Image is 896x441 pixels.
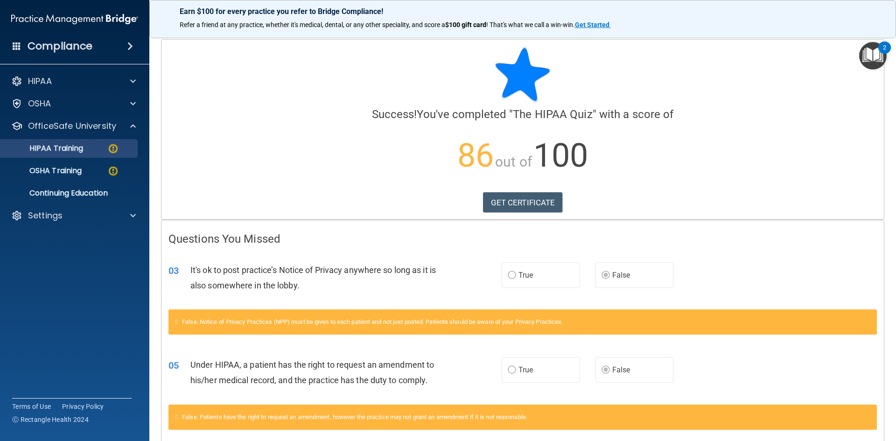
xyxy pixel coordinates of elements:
[28,120,116,132] p: OfficeSafe University
[12,415,89,424] span: Ⓒ Rectangle Health 2024
[495,47,551,103] img: blue-star-rounded.9d042014.png
[486,21,575,28] span: ! That's what we call a win-win.
[11,120,136,132] a: OfficeSafe University
[457,136,494,175] span: 86
[518,271,533,280] span: True
[859,42,887,70] button: Open Resource Center, 2 new notifications
[11,10,138,28] img: PMB logo
[11,76,136,87] a: HIPAA
[483,192,563,213] a: GET CERTIFICATE
[190,265,436,290] span: It's ok to post practice’s Notice of Privacy anywhere so long as it is also somewhere in the lobby.
[107,143,119,154] img: warning-circle.0cc9ac19.png
[28,40,92,53] h4: Compliance
[11,210,136,221] a: Settings
[190,360,434,385] span: Under HIPAA, a patient has the right to request an amendment to his/her medical record, and the p...
[602,367,610,374] input: False
[612,271,630,280] span: False
[445,21,486,28] strong: $100 gift card
[180,7,866,16] p: Earn $100 for every practice you refer to Bridge Compliance!
[62,402,104,411] a: Privacy Policy
[372,108,417,121] span: Success!
[508,272,516,279] input: True
[612,365,630,374] span: False
[6,144,83,153] p: HIPAA Training
[11,98,136,109] a: OSHA
[168,233,877,245] h4: Questions You Missed
[12,402,51,411] a: Terms of Use
[602,272,610,279] input: False
[107,165,119,177] img: warning-circle.0cc9ac19.png
[513,108,592,121] span: The HIPAA Quiz
[168,265,179,276] span: 03
[533,136,588,175] span: 100
[28,210,63,221] p: Settings
[182,413,527,420] span: False. Patients have the right to request an amendment, however the practice may not grant an ame...
[168,360,179,371] span: 05
[6,166,82,175] p: OSHA Training
[28,76,52,87] p: HIPAA
[495,154,532,170] span: out of
[182,318,563,325] span: False. Notice of Privacy Practices (NPP) must be given to each patient and not just posted. Patie...
[575,21,611,28] a: Get Started
[28,98,51,109] p: OSHA
[518,365,533,374] span: True
[168,108,877,120] h4: You've completed " " with a score of
[575,21,609,28] strong: Get Started
[180,21,445,28] span: Refer a friend at any practice, whether it's medical, dental, or any other speciality, and score a
[6,189,133,198] p: Continuing Education
[883,48,886,60] div: 2
[508,367,516,374] input: True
